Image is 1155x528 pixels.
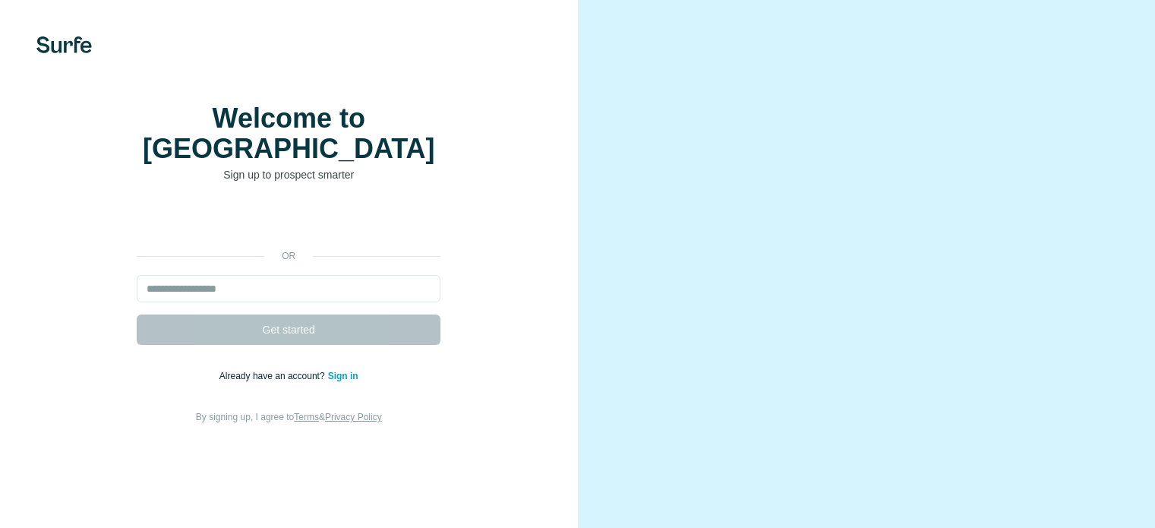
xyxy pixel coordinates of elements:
iframe: Botón Iniciar sesión con Google [129,205,448,239]
a: Privacy Policy [325,412,382,422]
span: By signing up, I agree to & [196,412,382,422]
a: Sign in [328,371,358,381]
p: Sign up to prospect smarter [137,167,440,182]
img: Surfe's logo [36,36,92,53]
a: Terms [294,412,319,422]
h1: Welcome to [GEOGRAPHIC_DATA] [137,103,440,164]
span: Already have an account? [219,371,328,381]
p: or [264,249,313,263]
